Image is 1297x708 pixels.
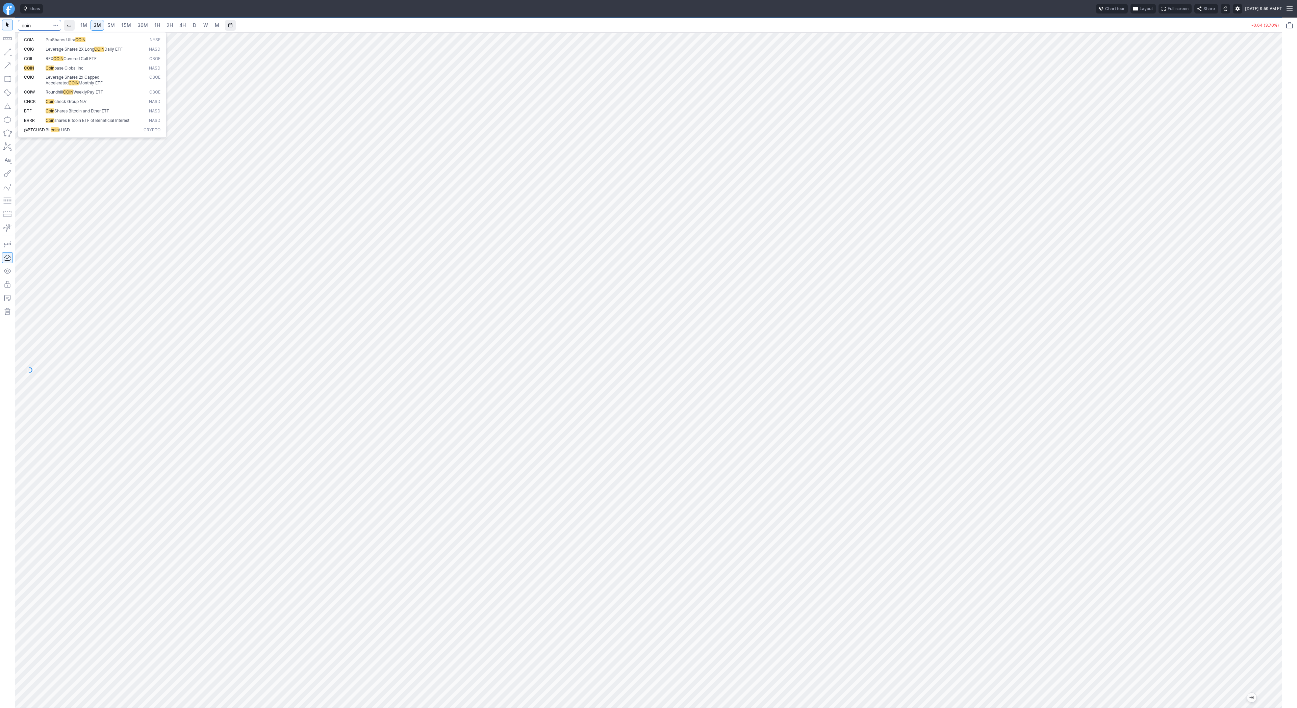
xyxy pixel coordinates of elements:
span: COIN [75,37,85,42]
span: COIW [24,89,35,95]
button: Rectangle [2,74,13,84]
span: Shares Bitcoin and Ether ETF [54,108,109,113]
button: Search [51,20,60,31]
button: Range [225,20,236,31]
span: COIA [24,37,34,42]
span: Layout [1140,5,1153,12]
span: NYSE [150,37,160,43]
span: Full screen [1168,5,1189,12]
span: @BTCUSD [24,127,45,132]
span: Monthly ETF [79,80,103,85]
span: 15M [121,22,131,28]
button: Arrow [2,60,13,71]
span: COIN [69,80,79,85]
button: Remove all autosaved drawings [2,306,13,317]
span: shares Bitcoin ETF of Beneficial Interest [54,118,129,123]
span: / USD [59,127,70,132]
span: Ideas [29,5,40,12]
a: 2H [163,20,176,31]
span: COIN [63,89,73,95]
span: CBOE [149,75,160,86]
span: NASD [149,65,160,71]
button: Elliott waves [2,182,13,192]
button: Line [2,47,13,57]
span: Coin [46,108,54,113]
button: Position [2,209,13,219]
button: Add note [2,293,13,304]
button: Ellipse [2,114,13,125]
p: -0.64 (3.70%) [1251,23,1279,27]
button: Hide drawings [2,266,13,277]
button: Fibonacci retracements [2,195,13,206]
span: BTF [24,108,32,113]
span: Crypto [144,127,160,133]
a: 15M [118,20,134,31]
span: ProShares Ultra [46,37,75,42]
span: coin [51,127,59,132]
button: Measure [2,33,13,44]
span: D [193,22,196,28]
button: Anchored VWAP [2,222,13,233]
span: Covered Call ETF [63,56,97,61]
span: BRRR [24,118,35,123]
span: REX [46,56,53,61]
span: Share [1203,5,1215,12]
span: NASD [149,47,160,52]
span: 5M [107,22,115,28]
span: WeeklyPay ETF [73,89,103,95]
button: Drawing mode: Single [2,239,13,250]
span: Bit [46,127,51,132]
span: COIN [24,65,34,71]
a: 5M [104,20,118,31]
span: NASD [149,99,160,105]
span: 1H [154,22,160,28]
span: W [203,22,208,28]
span: check Group N.V [54,99,86,104]
span: Coin [46,65,54,71]
button: Portfolio watchlist [1284,20,1295,31]
div: Search [18,32,167,138]
span: CBOE [149,89,160,95]
a: M [211,20,222,31]
a: Finviz.com [3,3,15,15]
span: Daily ETF [104,47,123,52]
span: Coin [46,99,54,104]
span: COIN [94,47,104,52]
a: 4H [176,20,189,31]
a: D [189,20,200,31]
span: 4H [179,22,186,28]
span: Leverage Shares 2x Capped Accelerated [46,75,99,85]
span: COIO [24,75,34,80]
button: Polygon [2,128,13,138]
span: CBOE [149,56,160,62]
span: Chart tour [1105,5,1125,12]
a: 1H [151,20,163,31]
button: Brush [2,168,13,179]
span: COIG [24,47,34,52]
span: 2H [167,22,173,28]
span: COII [24,56,32,61]
span: CNCK [24,99,36,104]
button: Interval [64,20,75,31]
span: base Global Inc [54,65,83,71]
button: Drawings Autosave: On [2,252,13,263]
a: W [200,20,211,31]
button: Text [2,155,13,165]
button: Triangle [2,101,13,111]
button: Ideas [20,4,43,14]
span: 30M [137,22,148,28]
button: Settings [1233,4,1242,14]
button: Jump to the most recent bar [1247,693,1256,702]
button: Layout [1130,4,1156,14]
button: Chart tour [1096,4,1128,14]
span: 1M [80,22,87,28]
span: M [215,22,219,28]
button: Lock drawings [2,279,13,290]
span: Roundhill [46,89,63,95]
input: Search [18,20,61,31]
button: Mouse [2,20,13,30]
span: COIN [53,56,63,61]
button: XABCD [2,141,13,152]
span: Leverage Shares 2X Long [46,47,94,52]
button: Rotated rectangle [2,87,13,98]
